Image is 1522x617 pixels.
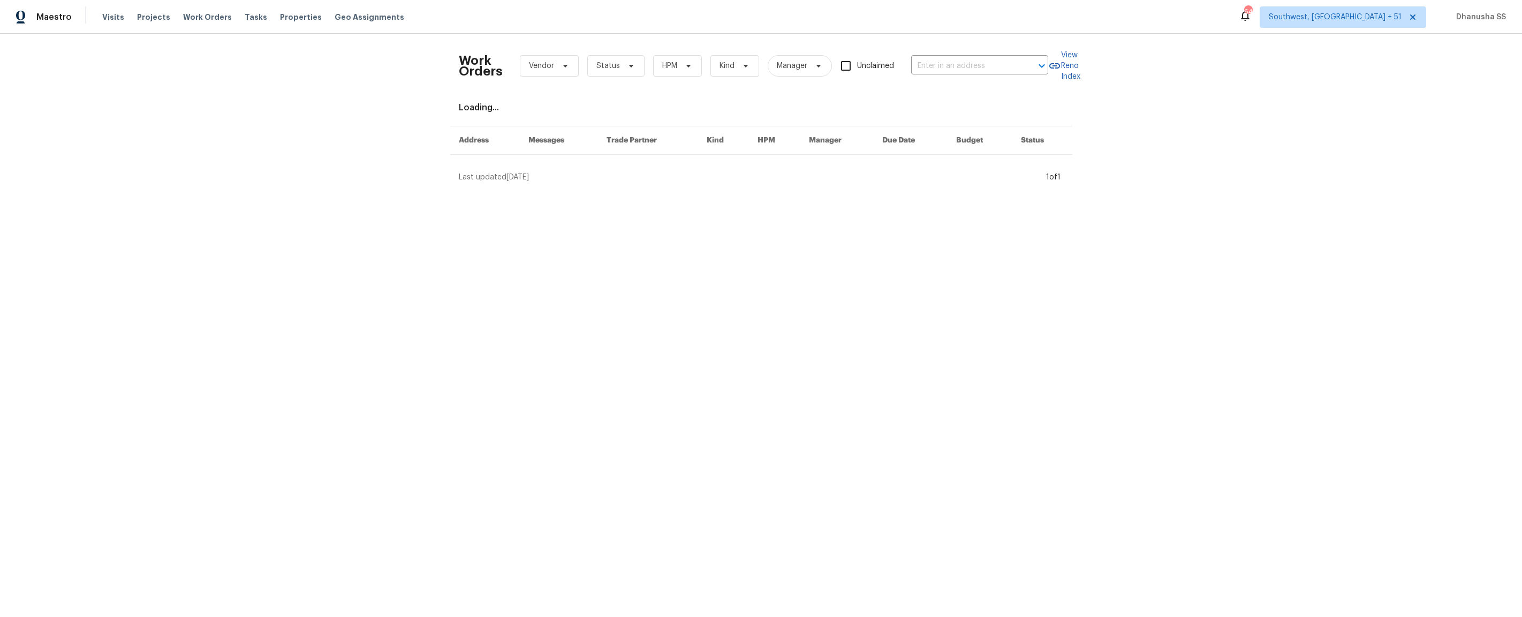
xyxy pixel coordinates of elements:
[450,126,520,155] th: Address
[800,126,874,155] th: Manager
[506,174,529,181] span: [DATE]
[777,61,807,71] span: Manager
[1046,172,1061,183] div: 1 of 1
[137,12,170,22] span: Projects
[749,126,800,155] th: HPM
[459,55,503,77] h2: Work Orders
[183,12,232,22] span: Work Orders
[1048,50,1080,82] a: View Reno Index
[459,172,1043,183] div: Last updated
[335,12,404,22] span: Geo Assignments
[280,12,322,22] span: Properties
[1244,6,1252,17] div: 643
[948,126,1012,155] th: Budget
[662,61,677,71] span: HPM
[520,126,599,155] th: Messages
[529,61,554,71] span: Vendor
[245,13,267,21] span: Tasks
[857,61,894,72] span: Unclaimed
[598,126,698,155] th: Trade Partner
[874,126,948,155] th: Due Date
[1012,126,1072,155] th: Status
[1452,12,1506,22] span: Dhanusha SS
[596,61,620,71] span: Status
[911,58,1018,74] input: Enter in an address
[102,12,124,22] span: Visits
[36,12,72,22] span: Maestro
[459,102,1064,113] div: Loading...
[720,61,735,71] span: Kind
[698,126,749,155] th: Kind
[1034,58,1049,73] button: Open
[1269,12,1402,22] span: Southwest, [GEOGRAPHIC_DATA] + 51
